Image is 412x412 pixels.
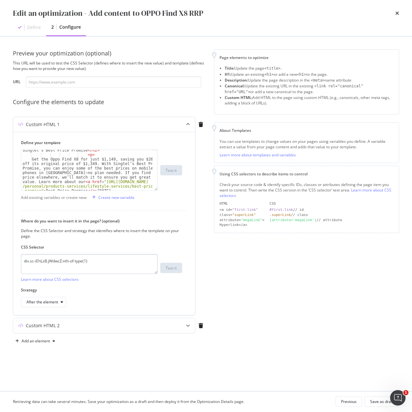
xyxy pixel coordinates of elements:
div: Custom HTML 2 [26,322,60,329]
div: Preview your optimization (optional) [13,49,206,58]
div: Add existing variables or create new: [21,195,87,200]
span: <h1> [297,72,306,77]
div: HTML [220,201,264,206]
div: Define the CSS Selector and strategy that identifies where to insert the template on your page. [21,228,182,239]
label: Define your template [21,140,182,145]
div: #first-link [270,208,293,212]
button: Test it [160,165,182,175]
div: Retrieving data can take several minutes. Save your optimization as a draft and then deploy it fr... [13,399,244,404]
div: Using CSS selectors to describe items to control [220,171,394,177]
li: Update an existing or add a new to the page. [225,72,394,77]
a: Learn more about CSS selectors [220,187,391,198]
span: <title> [264,66,281,71]
label: Strategy [21,287,182,293]
div: Define [27,24,41,31]
div: // id [270,207,394,212]
span: 1 [403,390,408,395]
div: attribute= > [220,218,264,223]
button: Test it [160,263,182,273]
div: Create new variable [98,195,134,200]
div: "first-link" [232,208,258,212]
li: Update the existing URL in the existing or add a new canonical to the page. [225,83,394,95]
span: <link rel="canonical" href="URL"> [225,84,363,94]
button: Add an element [13,336,58,346]
textarea: div.sc-iEhLsB.jWdwcZ:nth-of-type(1) [21,254,158,274]
div: Test it [166,265,177,271]
button: Previous [336,397,362,407]
label: URL [13,79,21,86]
strong: Description: [225,77,248,83]
div: Test it [166,168,177,173]
div: // class [270,212,394,218]
div: // attribute [270,218,394,223]
div: "megaLink" [241,218,262,222]
li: Update the page . [225,65,394,71]
li: Add HTML to the page using custom HTML (e.g., canonicals, other meta tags, adding a block of URLs). [225,95,394,106]
label: CSS Selector [21,244,182,250]
a: Learn more about templates and variables [220,152,296,158]
li: Update the page description in the name attribute [225,77,394,83]
label: Where do you want to insert it in the page? (optional) [21,218,182,224]
span: <h1> [264,72,274,77]
input: https://www.example.com [26,76,201,88]
strong: Title: [225,65,234,71]
div: <a id= [220,207,264,212]
iframe: Intercom live chat [390,390,406,406]
strong: H1: [225,72,231,77]
div: Check your source code & identify specific IDs, classes or attributes defining the page item you ... [220,182,394,198]
button: Save as draft [365,397,399,407]
div: About Templates [220,128,394,133]
div: CSS [270,201,394,206]
strong: Custom HTML: [225,95,252,100]
div: Hyperlink</a> [220,222,264,228]
button: Create new variable [90,192,134,202]
div: .superLink [270,213,291,217]
div: Configure the elements to update [13,98,206,106]
div: After the element [26,300,58,304]
a: Learn more about CSS selectors [21,277,79,282]
strong: Canonical: [225,83,245,89]
div: Configure [59,24,81,30]
div: Save as draft [370,399,394,404]
div: 2 [51,24,54,30]
span: <meta> [311,78,325,83]
div: Custom HTML 1 [26,121,60,128]
div: Previous [341,399,357,404]
div: [attribute='megaLink'] [270,218,317,222]
div: You can use templates to change values on your pages using variables you define. A variable extra... [220,139,394,150]
div: Edit an optimization - Add content to OPPO Find X8 RRP [13,8,203,19]
div: This URL will be used to test the CSS Selector (defines where to insert the new value) and templa... [13,60,206,71]
div: Page elements to optimize [220,55,394,60]
button: After the element [21,297,66,307]
div: times [395,8,399,19]
div: "superLink" [232,213,256,217]
div: class= [220,212,264,218]
div: Add an element [22,339,50,343]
